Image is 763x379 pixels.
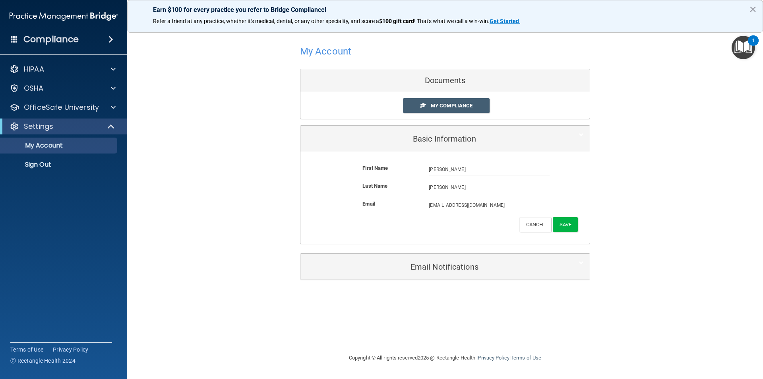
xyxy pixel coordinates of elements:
[153,18,379,24] span: Refer a friend at any practice, whether it's medical, dental, or any other speciality, and score a
[490,18,520,24] a: Get Started
[306,130,584,148] a: Basic Information
[379,18,414,24] strong: $100 gift card
[519,217,552,232] button: Cancel
[306,134,560,143] h5: Basic Information
[362,165,388,171] b: First Name
[306,262,560,271] h5: Email Notifications
[300,46,351,56] h4: My Account
[431,103,473,109] span: My Compliance
[23,34,79,45] h4: Compliance
[5,142,114,150] p: My Account
[414,18,490,24] span: ! That's what we call a win-win.
[732,36,755,59] button: Open Resource Center, 1 new notification
[10,346,43,354] a: Terms of Use
[153,6,737,14] p: Earn $100 for every practice you refer to Bridge Compliance!
[300,69,590,92] div: Documents
[752,41,755,51] div: 1
[24,64,44,74] p: HIPAA
[24,122,53,131] p: Settings
[749,3,757,16] button: Close
[24,84,44,93] p: OSHA
[362,201,375,207] b: Email
[24,103,99,112] p: OfficeSafe University
[300,345,590,371] div: Copyright © All rights reserved 2025 @ Rectangle Health | |
[10,122,115,131] a: Settings
[10,8,118,24] img: PMB logo
[478,355,509,361] a: Privacy Policy
[362,183,387,189] b: Last Name
[553,217,578,232] button: Save
[5,161,114,169] p: Sign Out
[490,18,519,24] strong: Get Started
[10,84,116,93] a: OSHA
[10,103,116,112] a: OfficeSafe University
[10,357,76,365] span: Ⓒ Rectangle Health 2024
[53,346,89,354] a: Privacy Policy
[511,355,541,361] a: Terms of Use
[10,64,116,74] a: HIPAA
[306,258,584,276] a: Email Notifications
